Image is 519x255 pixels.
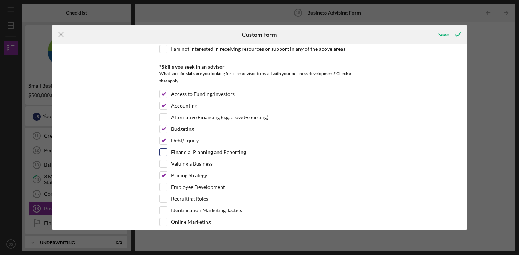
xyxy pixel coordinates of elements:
[438,27,449,42] div: Save
[431,27,467,42] button: Save
[171,149,246,156] label: Financial Planning and Reporting
[171,160,213,167] label: Valuing a Business
[171,172,207,179] label: Pricing Strategy
[171,45,345,53] label: I am not interested in receiving resources or support in any of the above areas
[159,64,360,70] div: *Skills you seek in an advisor
[171,218,211,226] label: Online Marketing
[171,183,225,191] label: Employee Development
[171,114,268,121] label: Alternative Financing (e.g. crowd-sourcing)
[159,70,360,86] div: What specific skills are you looking for in an advisor to assist with your business development? ...
[171,102,197,109] label: Accounting
[171,195,208,202] label: Recruiting Roles
[171,125,194,133] label: Budgeting
[171,137,199,144] label: Debt/Equity
[171,90,235,98] label: Access to Funding/Investors
[242,31,277,38] h6: Custom Form
[171,207,242,214] label: Identification Marketing Tactics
